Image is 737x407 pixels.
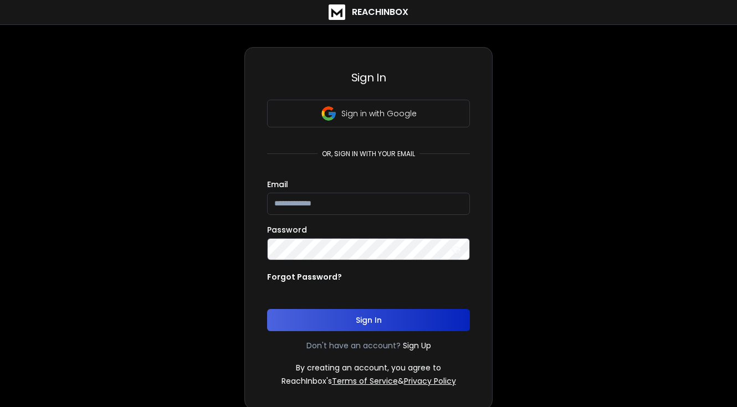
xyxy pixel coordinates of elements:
p: Sign in with Google [341,108,417,119]
a: Sign Up [403,340,431,351]
label: Email [267,181,288,188]
h1: ReachInbox [352,6,408,19]
a: Privacy Policy [404,375,456,387]
img: logo [329,4,345,20]
p: Don't have an account? [306,340,401,351]
button: Sign in with Google [267,100,470,127]
p: By creating an account, you agree to [296,362,441,373]
h3: Sign In [267,70,470,85]
p: Forgot Password? [267,271,342,282]
label: Password [267,226,307,234]
a: Terms of Service [332,375,398,387]
p: or, sign in with your email [318,150,419,158]
button: Sign In [267,309,470,331]
p: ReachInbox's & [282,375,456,387]
a: ReachInbox [329,4,408,20]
